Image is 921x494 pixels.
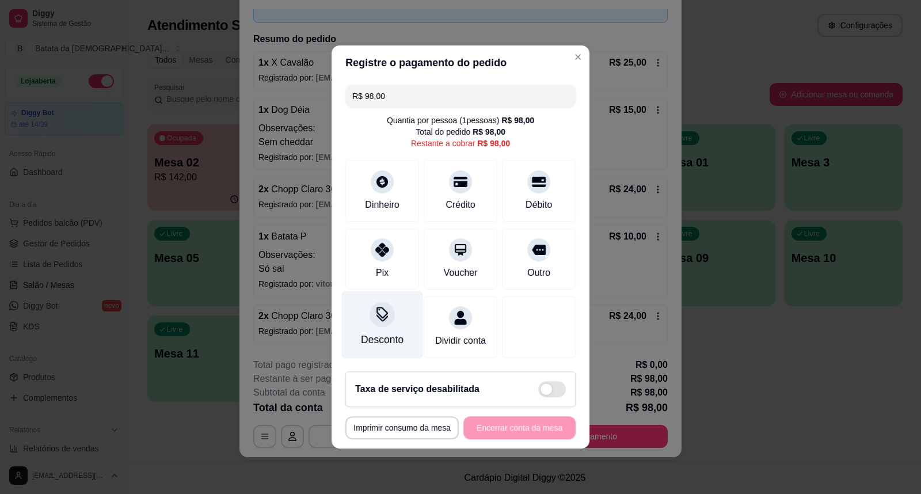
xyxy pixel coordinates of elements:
h2: Taxa de serviço desabilitada [355,382,479,396]
div: R$ 98,00 [477,138,510,149]
input: Ex.: hambúrguer de cordeiro [352,85,569,108]
div: Restante a cobrar [411,138,510,149]
div: Desconto [361,332,404,347]
div: Outro [527,266,550,280]
div: R$ 98,00 [501,115,534,126]
div: Quantia por pessoa ( 1 pessoas) [387,115,534,126]
div: Crédito [446,198,475,212]
div: Pix [376,266,389,280]
div: Total do pedido [416,126,505,138]
button: Close [569,48,587,66]
div: Débito [526,198,552,212]
div: Dinheiro [365,198,399,212]
div: Dividir conta [435,334,486,348]
header: Registre o pagamento do pedido [332,45,589,80]
div: Voucher [444,266,478,280]
div: R$ 98,00 [473,126,505,138]
button: Imprimir consumo da mesa [345,416,459,439]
